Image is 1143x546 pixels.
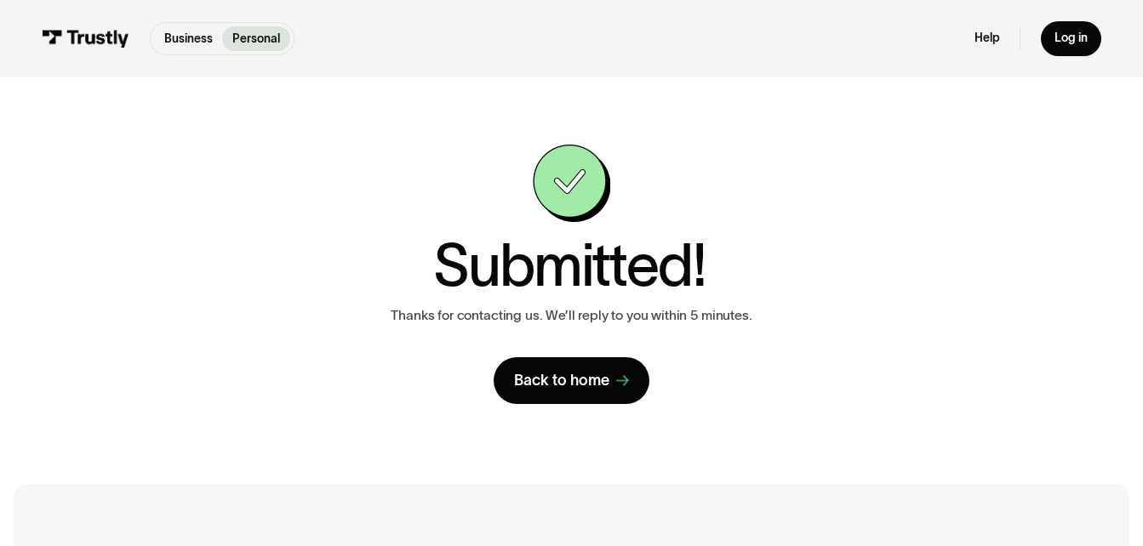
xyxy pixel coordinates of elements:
[164,30,213,48] p: Business
[222,26,290,51] a: Personal
[494,357,649,404] a: Back to home
[514,371,609,390] div: Back to home
[1054,31,1088,46] div: Log in
[42,30,129,48] img: Trustly Logo
[1041,21,1101,57] a: Log in
[232,30,280,48] p: Personal
[433,236,706,294] h1: Submitted!
[974,31,1000,46] a: Help
[391,308,752,324] p: Thanks for contacting us. We’ll reply to you within 5 minutes.
[154,26,223,51] a: Business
